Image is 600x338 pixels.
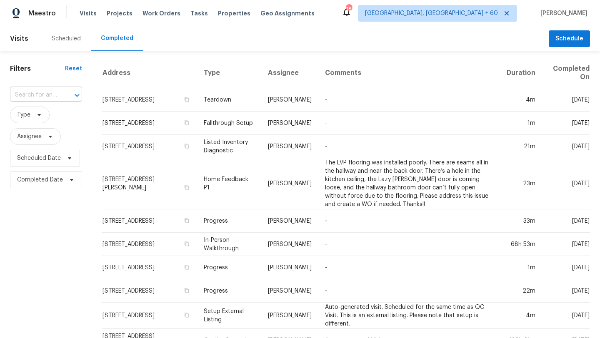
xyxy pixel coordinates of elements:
[190,10,208,16] span: Tasks
[500,209,542,233] td: 33m
[10,30,28,48] span: Visits
[107,9,132,17] span: Projects
[102,256,197,279] td: [STREET_ADDRESS]
[80,9,97,17] span: Visits
[102,112,197,135] td: [STREET_ADDRESS]
[318,88,500,112] td: -
[183,287,190,294] button: Copy Address
[261,112,318,135] td: [PERSON_NAME]
[542,158,590,209] td: [DATE]
[346,5,352,13] div: 781
[102,135,197,158] td: [STREET_ADDRESS]
[10,65,65,73] h1: Filters
[17,176,63,184] span: Completed Date
[500,158,542,209] td: 23m
[197,303,261,329] td: Setup External Listing
[261,209,318,233] td: [PERSON_NAME]
[318,256,500,279] td: -
[500,233,542,256] td: 68h 53m
[101,34,133,42] div: Completed
[102,209,197,233] td: [STREET_ADDRESS]
[142,9,180,17] span: Work Orders
[542,58,590,88] th: Completed On
[261,233,318,256] td: [PERSON_NAME]
[261,303,318,329] td: [PERSON_NAME]
[500,58,542,88] th: Duration
[500,256,542,279] td: 1m
[318,303,500,329] td: Auto-generated visit. Scheduled for the same time as QC Visit. This is an external listing. Pleas...
[500,135,542,158] td: 21m
[500,112,542,135] td: 1m
[197,279,261,303] td: Progress
[197,88,261,112] td: Teardown
[218,9,250,17] span: Properties
[542,303,590,329] td: [DATE]
[102,88,197,112] td: [STREET_ADDRESS]
[555,34,583,44] span: Schedule
[261,158,318,209] td: [PERSON_NAME]
[261,58,318,88] th: Assignee
[318,135,500,158] td: -
[542,279,590,303] td: [DATE]
[537,9,587,17] span: [PERSON_NAME]
[542,256,590,279] td: [DATE]
[542,209,590,233] td: [DATE]
[318,209,500,233] td: -
[10,89,59,102] input: Search for an address...
[197,135,261,158] td: Listed Inventory Diagnostic
[500,303,542,329] td: 4m
[183,263,190,271] button: Copy Address
[183,184,190,191] button: Copy Address
[197,233,261,256] td: In-Person Walkthrough
[65,65,82,73] div: Reset
[318,112,500,135] td: -
[365,9,498,17] span: [GEOGRAPHIC_DATA], [GEOGRAPHIC_DATA] + 60
[197,112,261,135] td: Fallthrough Setup
[542,88,590,112] td: [DATE]
[102,303,197,329] td: [STREET_ADDRESS]
[542,112,590,135] td: [DATE]
[260,9,315,17] span: Geo Assignments
[71,89,83,101] button: Open
[28,9,56,17] span: Maestro
[500,279,542,303] td: 22m
[261,88,318,112] td: [PERSON_NAME]
[197,58,261,88] th: Type
[197,158,261,209] td: Home Feedback P1
[17,111,30,119] span: Type
[183,311,190,319] button: Copy Address
[183,119,190,127] button: Copy Address
[102,158,197,209] td: [STREET_ADDRESS][PERSON_NAME]
[261,256,318,279] td: [PERSON_NAME]
[197,256,261,279] td: Progress
[261,279,318,303] td: [PERSON_NAME]
[102,233,197,256] td: [STREET_ADDRESS]
[318,158,500,209] td: The LVP flooring was installed poorly. There are seams all in the hallway and near the back door....
[17,154,61,162] span: Scheduled Date
[183,217,190,224] button: Copy Address
[52,35,81,43] div: Scheduled
[183,142,190,150] button: Copy Address
[183,96,190,103] button: Copy Address
[542,135,590,158] td: [DATE]
[542,233,590,256] td: [DATE]
[549,30,590,47] button: Schedule
[318,58,500,88] th: Comments
[500,88,542,112] td: 4m
[102,58,197,88] th: Address
[102,279,197,303] td: [STREET_ADDRESS]
[17,132,42,141] span: Assignee
[197,209,261,233] td: Progress
[183,240,190,248] button: Copy Address
[318,279,500,303] td: -
[318,233,500,256] td: -
[261,135,318,158] td: [PERSON_NAME]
